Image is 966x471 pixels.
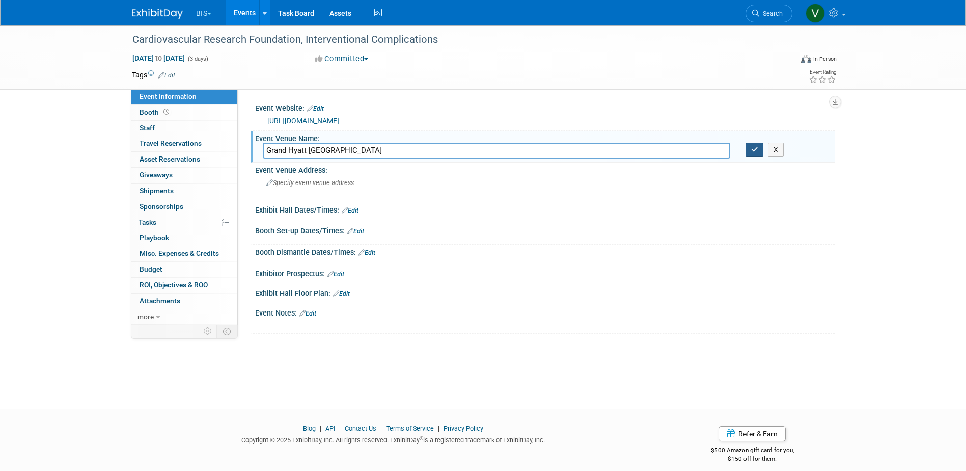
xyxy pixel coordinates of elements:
a: Booth [131,105,237,120]
img: Format-Inperson.png [801,55,811,63]
a: Contact Us [345,425,376,432]
a: ROI, Objectives & ROO [131,278,237,293]
a: Shipments [131,184,237,199]
a: Sponsorships [131,199,237,215]
span: | [337,425,343,432]
img: Valerie Shively [806,4,825,23]
a: Event Information [131,89,237,104]
span: Event Information [140,92,197,100]
a: Staff [131,121,237,136]
span: ROI, Objectives & ROO [140,281,208,289]
div: Booth Dismantle Dates/Times: [255,245,835,258]
td: Tags [132,70,175,80]
button: X [768,143,784,157]
a: [URL][DOMAIN_NAME] [267,117,339,125]
div: Event Venue Address: [255,163,835,175]
div: Event Format [732,53,837,68]
a: Edit [327,271,344,278]
span: Booth [140,108,171,116]
a: Terms of Service [386,425,434,432]
div: In-Person [813,55,837,63]
span: (3 days) [187,56,208,62]
a: Attachments [131,294,237,309]
span: Staff [140,124,155,132]
a: Search [746,5,792,22]
span: | [378,425,384,432]
a: Privacy Policy [444,425,483,432]
a: Asset Reservations [131,152,237,167]
div: Event Notes: [255,305,835,319]
span: Attachments [140,297,180,305]
a: Blog [303,425,316,432]
span: Shipments [140,187,174,195]
span: | [435,425,442,432]
div: Event Website: [255,100,835,114]
a: Edit [307,105,324,112]
div: Booth Set-up Dates/Times: [255,223,835,237]
a: Refer & Earn [719,426,786,441]
div: Event Venue Name: [255,131,835,144]
td: Personalize Event Tab Strip [199,325,217,338]
span: Asset Reservations [140,155,200,163]
span: | [317,425,324,432]
a: more [131,309,237,325]
a: Edit [158,72,175,79]
span: Playbook [140,233,169,242]
span: Booth not reserved yet [161,108,171,116]
a: API [325,425,335,432]
a: Misc. Expenses & Credits [131,246,237,261]
button: Committed [312,54,372,64]
a: Edit [333,290,350,297]
a: Edit [358,249,375,256]
a: Budget [131,262,237,277]
span: Sponsorships [140,202,183,211]
span: Tasks [139,218,156,226]
img: ExhibitDay [132,9,183,19]
span: [DATE] [DATE] [132,54,185,63]
span: Misc. Expenses & Credits [140,249,219,257]
span: Specify event venue address [266,179,354,187]
div: Exhibitor Prospectus: [255,266,835,279]
a: Edit [347,228,364,235]
span: Giveaways [140,171,173,179]
div: Event Rating [809,70,836,75]
a: Giveaways [131,168,237,183]
a: Tasks [131,215,237,230]
span: Search [759,10,783,17]
span: more [137,312,154,321]
div: Copyright © 2025 ExhibitDay, Inc. All rights reserved. ExhibitDay is a registered trademark of Ex... [132,433,655,445]
a: Playbook [131,230,237,246]
div: Exhibit Hall Floor Plan: [255,285,835,299]
div: $500 Amazon gift card for you, [670,439,835,463]
a: Edit [342,207,358,214]
a: Travel Reservations [131,136,237,151]
a: Edit [299,310,316,317]
span: Travel Reservations [140,139,202,147]
sup: ® [420,436,423,441]
div: $150 off for them. [670,455,835,463]
div: Exhibit Hall Dates/Times: [255,202,835,216]
span: to [154,54,163,62]
span: Budget [140,265,162,273]
td: Toggle Event Tabs [216,325,237,338]
div: Cardiovascular Research Foundation, Interventional Complications [129,31,777,49]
